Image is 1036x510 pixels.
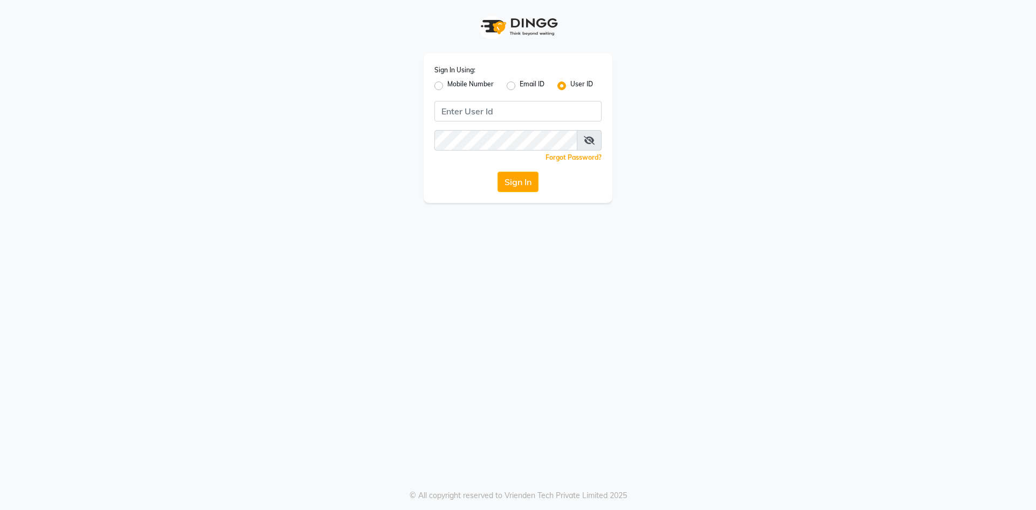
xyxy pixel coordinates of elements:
input: Username [434,130,577,151]
label: Email ID [520,79,544,92]
a: Forgot Password? [546,153,602,161]
img: logo1.svg [475,11,561,43]
button: Sign In [497,172,539,192]
label: Mobile Number [447,79,494,92]
label: Sign In Using: [434,65,475,75]
label: User ID [570,79,593,92]
input: Username [434,101,602,121]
